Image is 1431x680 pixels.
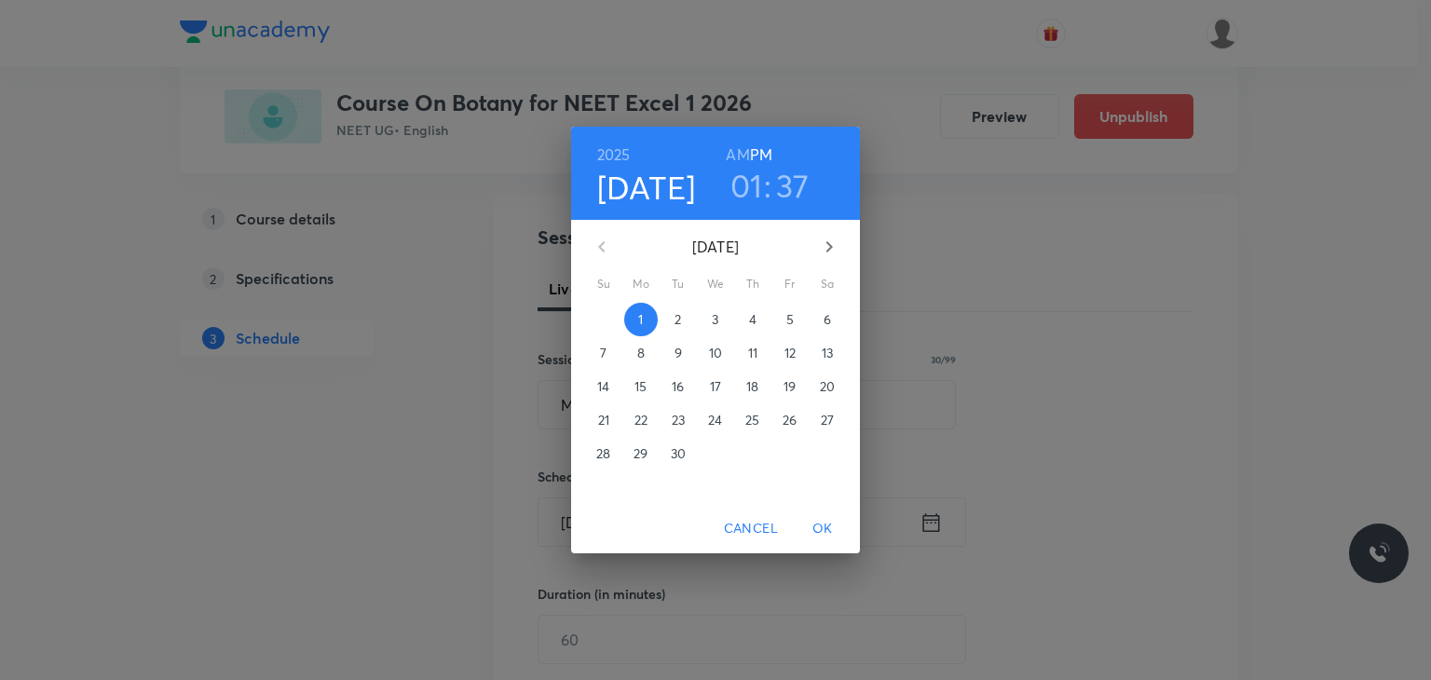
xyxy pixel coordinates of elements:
[746,377,758,396] p: 18
[699,370,732,403] button: 17
[784,344,796,362] p: 12
[724,517,778,540] span: Cancel
[811,275,844,293] span: Sa
[822,344,833,362] p: 13
[624,437,658,470] button: 29
[708,411,722,429] p: 24
[624,236,807,258] p: [DATE]
[773,275,807,293] span: Fr
[587,336,620,370] button: 7
[736,370,770,403] button: 18
[672,411,685,429] p: 23
[824,310,831,329] p: 6
[587,275,620,293] span: Su
[784,377,796,396] p: 19
[597,168,696,207] button: [DATE]
[773,303,807,336] button: 5
[624,336,658,370] button: 8
[736,403,770,437] button: 25
[709,344,722,362] p: 10
[750,142,772,168] button: PM
[748,344,757,362] p: 11
[699,403,732,437] button: 24
[811,403,844,437] button: 27
[600,344,606,362] p: 7
[597,142,631,168] button: 2025
[726,142,749,168] button: AM
[811,303,844,336] button: 6
[820,377,835,396] p: 20
[661,403,695,437] button: 23
[699,336,732,370] button: 10
[776,166,810,205] button: 37
[730,166,763,205] button: 01
[745,411,759,429] p: 25
[773,370,807,403] button: 19
[811,370,844,403] button: 20
[671,444,686,463] p: 30
[661,303,695,336] button: 2
[596,444,610,463] p: 28
[712,310,718,329] p: 3
[793,511,852,546] button: OK
[736,275,770,293] span: Th
[773,336,807,370] button: 12
[597,377,609,396] p: 14
[638,310,643,329] p: 1
[710,377,721,396] p: 17
[821,411,834,429] p: 27
[634,411,647,429] p: 22
[637,344,645,362] p: 8
[624,370,658,403] button: 15
[800,517,845,540] span: OK
[661,275,695,293] span: Tu
[587,437,620,470] button: 28
[699,303,732,336] button: 3
[811,336,844,370] button: 13
[634,444,647,463] p: 29
[773,403,807,437] button: 26
[624,303,658,336] button: 1
[786,310,794,329] p: 5
[624,275,658,293] span: Mo
[764,166,771,205] h3: :
[736,336,770,370] button: 11
[749,310,756,329] p: 4
[783,411,797,429] p: 26
[661,336,695,370] button: 9
[716,511,785,546] button: Cancel
[587,403,620,437] button: 21
[675,344,682,362] p: 9
[634,377,647,396] p: 15
[675,310,681,329] p: 2
[672,377,684,396] p: 16
[661,437,695,470] button: 30
[587,370,620,403] button: 14
[661,370,695,403] button: 16
[598,411,609,429] p: 21
[699,275,732,293] span: We
[624,403,658,437] button: 22
[736,303,770,336] button: 4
